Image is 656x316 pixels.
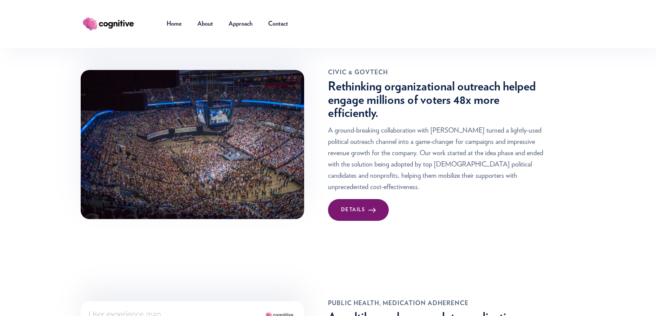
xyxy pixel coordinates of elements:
[159,11,190,37] a: Home
[328,199,389,221] a: Details
[328,80,551,120] h3: Rethinking organizational outreach helped engage millions of voters 48x more efficiently.
[81,16,148,32] a: home
[328,68,388,77] div: CIVIC & GOVTECH
[328,299,469,308] div: PUBLIC HEALTH, MEDICATION ADHERENCE
[190,11,221,37] a: About
[341,206,365,214] div: Details
[328,125,551,193] p: A ground-breaking collaboration with [PERSON_NAME] turned a lightly-used political outreach chann...
[221,11,260,37] a: Approach
[260,11,296,37] a: Contact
